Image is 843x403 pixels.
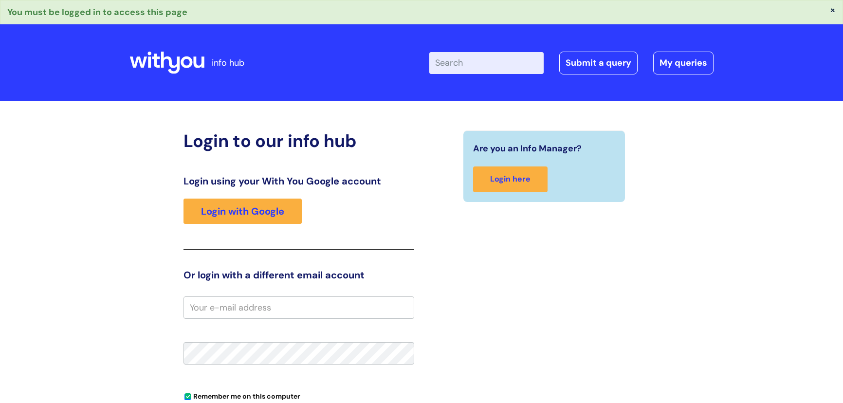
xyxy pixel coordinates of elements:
h3: Or login with a different email account [183,269,414,281]
input: Search [429,52,544,73]
a: My queries [653,52,714,74]
button: × [830,5,836,14]
label: Remember me on this computer [183,390,300,401]
input: Your e-mail address [183,296,414,319]
span: Are you an Info Manager? [473,141,582,156]
input: Remember me on this computer [184,394,191,400]
a: Login here [473,166,548,192]
a: Submit a query [559,52,638,74]
h2: Login to our info hub [183,130,414,151]
h3: Login using your With You Google account [183,175,414,187]
a: Login with Google [183,199,302,224]
p: info hub [212,55,244,71]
